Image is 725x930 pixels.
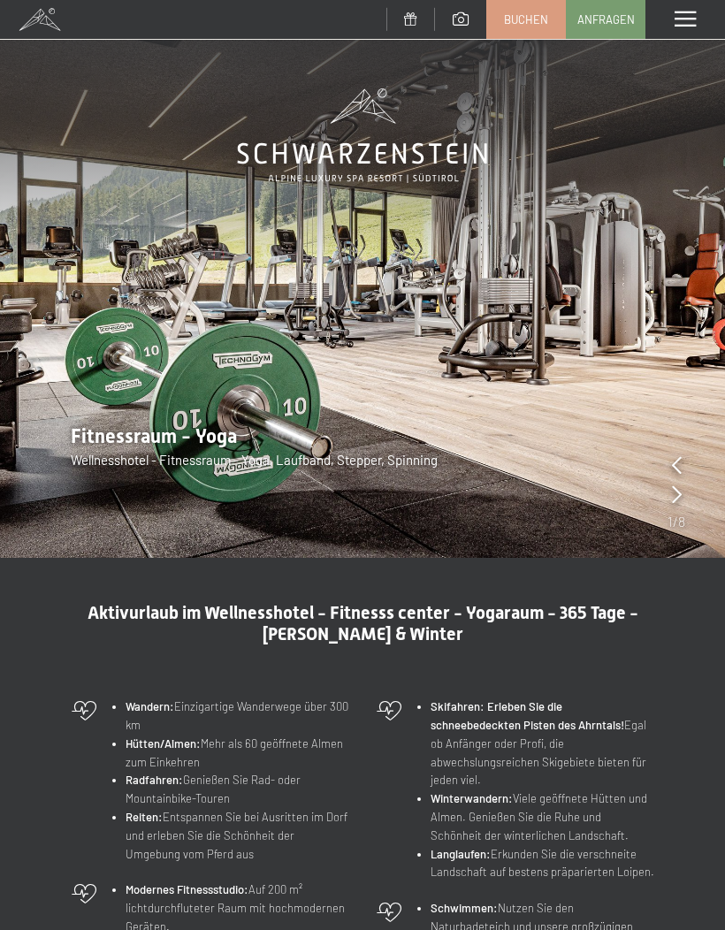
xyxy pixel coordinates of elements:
[431,789,654,844] li: Viele geöffnete Hütten und Almen. Genießen Sie die Ruhe und Schönheit der winterlichen Landschaft.
[431,697,654,789] li: Egal ob Anfänger oder Profi, die abwechslungsreichen Skigebiete bieten für jeden viel.
[431,791,513,805] strong: Winterwandern:
[567,1,645,38] a: Anfragen
[431,901,498,915] strong: Schwimmen:
[431,845,654,882] li: Erkunden Sie die verschneite Landschaft auf bestens präparierten Loipen.
[673,512,678,531] span: /
[126,810,163,824] strong: Reiten:
[126,808,349,863] li: Entspannen Sie bei Ausritten im Dorf und erleben Sie die Schönheit der Umgebung vom Pferd aus
[431,847,491,861] strong: Langlaufen:
[504,11,548,27] span: Buchen
[126,699,174,713] strong: Wandern:
[126,735,349,772] li: Mehr als 60 geöffnete Almen zum Einkehren
[678,512,685,531] span: 8
[487,1,565,38] a: Buchen
[71,452,438,468] span: Wellnesshotel - Fitnessraum - Yoga, Laufband, Stepper, Spinning
[431,699,624,732] strong: Erleben Sie die schneebedeckten Pisten des Ahrntals!
[126,736,201,751] strong: Hütten/Almen:
[126,697,349,735] li: Einzigartige Wanderwege über 300 km
[126,771,349,808] li: Genießen Sie Rad- oder Mountainbike-Touren
[668,512,673,531] span: 1
[71,425,237,447] span: Fitnessraum - Yoga
[431,699,485,713] strong: Skifahren:
[126,773,183,787] strong: Radfahren:
[126,882,248,896] strong: Modernes Fitnessstudio:
[88,602,638,644] span: Aktivurlaub im Wellnesshotel - Fitnesss center - Yogaraum - 365 Tage - [PERSON_NAME] & Winter
[577,11,635,27] span: Anfragen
